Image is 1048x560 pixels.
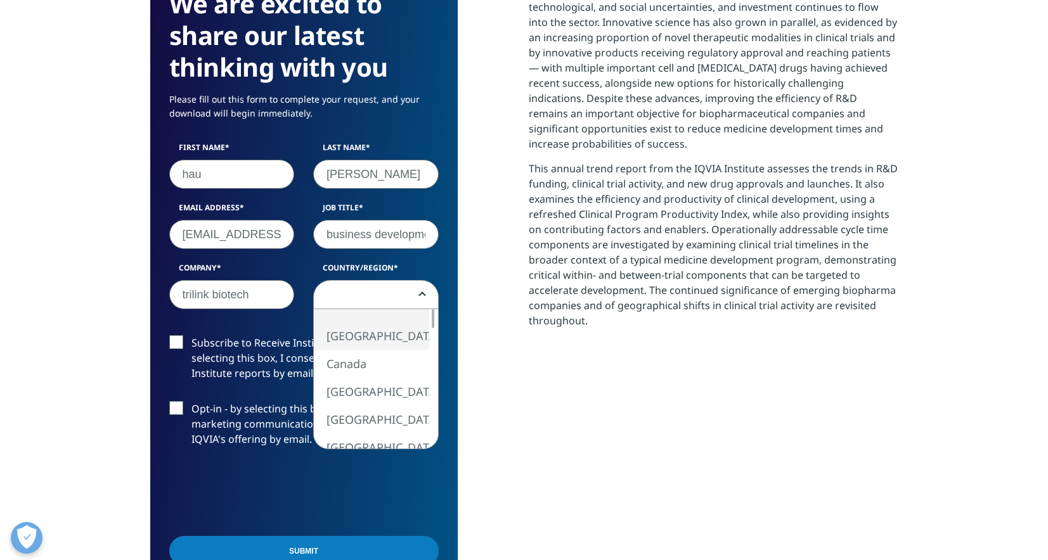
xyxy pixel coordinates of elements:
[169,262,295,280] label: Company
[314,378,429,405] li: [GEOGRAPHIC_DATA]
[169,92,439,130] p: Please fill out this form to complete your request, and your download will begin immediately.
[314,322,429,350] li: [GEOGRAPHIC_DATA]
[313,202,439,220] label: Job Title
[169,142,295,160] label: First Name
[169,335,439,388] label: Subscribe to Receive Institute Reports - by selecting this box, I consent to receiving IQVIA Inst...
[169,202,295,220] label: Email Address
[314,350,429,378] li: Canada
[11,522,42,554] button: Open Preferences
[313,262,439,280] label: Country/Region
[313,142,439,160] label: Last Name
[314,405,429,433] li: [GEOGRAPHIC_DATA]
[169,467,362,516] iframe: reCAPTCHA
[169,401,439,454] label: Opt-in - by selecting this box, I consent to receiving marketing communications and information a...
[314,433,429,461] li: [GEOGRAPHIC_DATA]
[529,161,898,338] p: This annual trend report from the IQVIA Institute assesses the trends in R&D funding, clinical tr...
